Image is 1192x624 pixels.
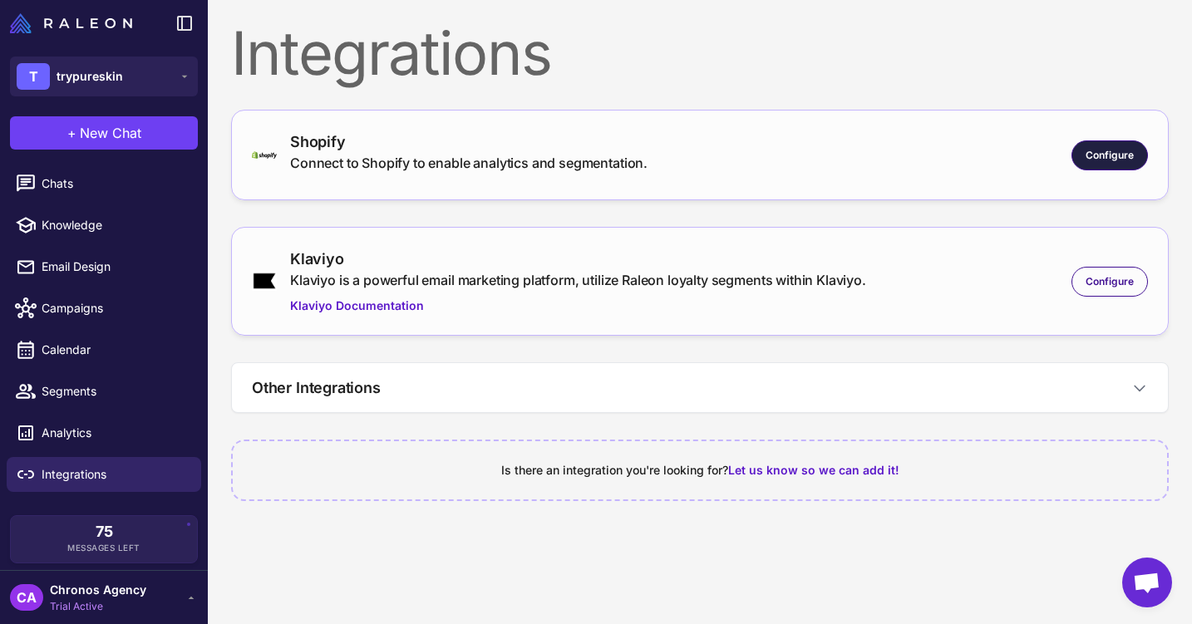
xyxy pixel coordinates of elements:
[1086,148,1134,163] span: Configure
[290,297,866,315] a: Klaviyo Documentation
[252,272,277,290] img: klaviyo.png
[252,151,277,159] img: shopify-logo-primary-logo-456baa801ee66a0a435671082365958316831c9960c480451dd0330bcdae304f.svg
[231,23,1169,83] div: Integrations
[252,376,381,399] h3: Other Integrations
[290,248,866,270] div: Klaviyo
[10,584,43,611] div: CA
[96,524,113,539] span: 75
[290,130,648,153] div: Shopify
[7,208,201,243] a: Knowledge
[290,270,866,290] div: Klaviyo is a powerful email marketing platform, utilize Raleon loyalty segments within Klaviyo.
[42,174,188,193] span: Chats
[42,465,188,484] span: Integrations
[7,249,201,284] a: Email Design
[67,542,140,554] span: Messages Left
[728,463,899,477] span: Let us know so we can add it!
[7,291,201,326] a: Campaigns
[42,258,188,276] span: Email Design
[57,67,123,86] span: trypureskin
[10,13,139,33] a: Raleon Logo
[253,461,1147,479] div: Is there an integration you're looking for?
[10,57,198,96] button: Ttrypureskin
[42,341,188,359] span: Calendar
[10,13,132,33] img: Raleon Logo
[17,63,50,90] div: T
[232,363,1168,412] button: Other Integrations
[7,166,201,201] a: Chats
[7,457,201,492] a: Integrations
[42,299,188,317] span: Campaigns
[290,153,648,173] div: Connect to Shopify to enable analytics and segmentation.
[42,382,188,400] span: Segments
[42,424,188,442] span: Analytics
[7,374,201,409] a: Segments
[50,581,146,599] span: Chronos Agency
[80,123,141,143] span: New Chat
[50,599,146,614] span: Trial Active
[67,123,76,143] span: +
[42,216,188,234] span: Knowledge
[1086,274,1134,289] span: Configure
[7,332,201,367] a: Calendar
[7,415,201,450] a: Analytics
[1122,558,1172,607] a: Open chat
[10,116,198,150] button: +New Chat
